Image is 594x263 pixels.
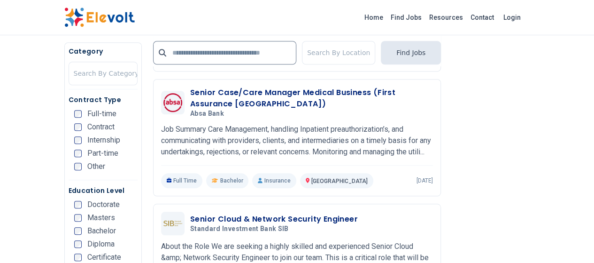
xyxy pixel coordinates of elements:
input: Full-time [74,110,82,118]
a: Absa BankSenior Case/Care Manager Medical Business (First Assurance [GEOGRAPHIC_DATA])Absa BankJo... [161,87,433,188]
a: Login [498,8,526,27]
input: Certificate [74,254,82,261]
h5: Contract Type [69,95,138,104]
span: Diploma [87,240,115,248]
h5: Category [69,47,138,56]
span: Other [87,163,105,170]
span: [GEOGRAPHIC_DATA] [311,178,368,184]
input: Contract [74,123,82,131]
span: Contract [87,123,115,131]
input: Internship [74,136,82,144]
a: Find Jobs [387,10,425,25]
iframe: Chat Widget [547,218,594,263]
img: Standard Investment Bank SIB [163,220,182,226]
p: [DATE] [417,177,433,184]
img: Absa Bank [163,93,182,112]
span: Standard Investment Bank SIB [190,225,289,233]
input: Diploma [74,240,82,248]
p: Job Summary Care Management, handling Inpatient preauthorization’s, and communicating with provid... [161,124,433,158]
span: Doctorate [87,201,120,208]
p: Insurance [252,173,296,188]
span: Absa Bank [190,110,224,118]
span: Bachelor [87,227,116,235]
input: Masters [74,214,82,222]
h5: Education Level [69,186,138,195]
span: Part-time [87,150,118,157]
input: Doctorate [74,201,82,208]
input: Bachelor [74,227,82,235]
input: Part-time [74,150,82,157]
h3: Senior Cloud & Network Security Engineer [190,214,358,225]
span: Bachelor [220,177,243,184]
h3: Senior Case/Care Manager Medical Business (First Assurance [GEOGRAPHIC_DATA]) [190,87,433,110]
span: Full-time [87,110,116,118]
p: Full Time [161,173,203,188]
a: Home [361,10,387,25]
a: Resources [425,10,467,25]
a: Contact [467,10,498,25]
button: Find Jobs [381,41,441,64]
img: Elevolt [64,8,135,27]
span: Internship [87,136,120,144]
span: Masters [87,214,115,222]
input: Other [74,163,82,170]
span: Certificate [87,254,121,261]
